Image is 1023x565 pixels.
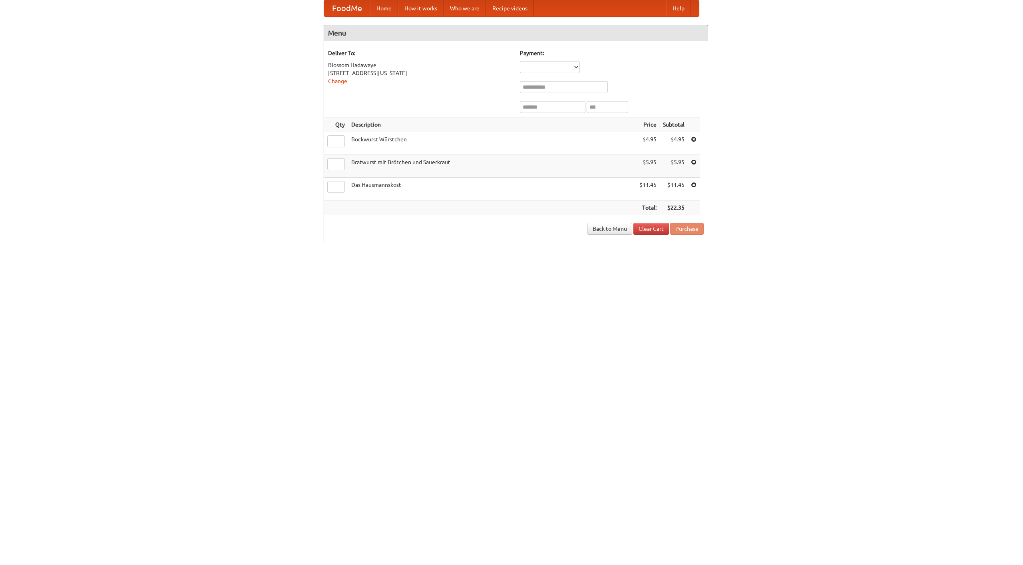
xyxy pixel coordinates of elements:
[328,69,512,77] div: [STREET_ADDRESS][US_STATE]
[348,178,636,200] td: Das Hausmannskost
[587,223,632,235] a: Back to Menu
[633,223,669,235] a: Clear Cart
[328,78,347,84] a: Change
[324,25,708,41] h4: Menu
[660,200,688,215] th: $22.35
[660,117,688,132] th: Subtotal
[324,0,370,16] a: FoodMe
[486,0,534,16] a: Recipe videos
[398,0,444,16] a: How it works
[636,132,660,155] td: $4.95
[636,200,660,215] th: Total:
[324,117,348,132] th: Qty
[636,178,660,200] td: $11.45
[660,132,688,155] td: $4.95
[328,61,512,69] div: Blossom Hadawaye
[670,223,704,235] button: Purchase
[660,178,688,200] td: $11.45
[370,0,398,16] a: Home
[328,49,512,57] h5: Deliver To:
[348,132,636,155] td: Bockwurst Würstchen
[348,117,636,132] th: Description
[348,155,636,178] td: Bratwurst mit Brötchen und Sauerkraut
[660,155,688,178] td: $5.95
[636,155,660,178] td: $5.95
[444,0,486,16] a: Who we are
[666,0,691,16] a: Help
[636,117,660,132] th: Price
[520,49,704,57] h5: Payment:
